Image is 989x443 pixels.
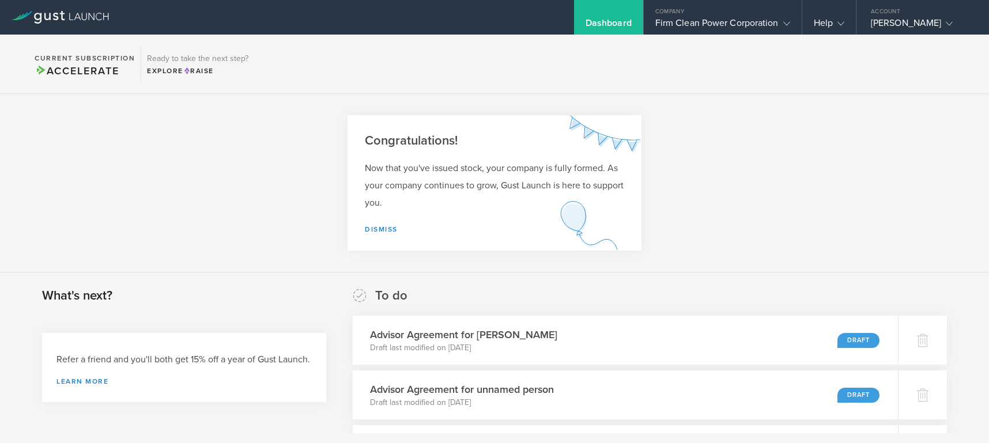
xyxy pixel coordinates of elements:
[370,382,554,397] h3: Advisor Agreement for unnamed person
[365,132,624,149] h2: Congratulations!
[353,316,898,365] div: Advisor Agreement for [PERSON_NAME]Draft last modified on [DATE]Draft
[871,17,969,35] div: [PERSON_NAME]
[183,67,214,75] span: Raise
[370,397,554,408] p: Draft last modified on [DATE]
[141,46,254,82] div: Ready to take the next step?ExploreRaise
[655,17,790,35] div: Firm Clean Power Corporation
[375,287,407,304] h2: To do
[35,55,135,62] h2: Current Subscription
[147,55,248,63] h3: Ready to take the next step?
[353,370,898,419] div: Advisor Agreement for unnamed personDraft last modified on [DATE]Draft
[370,342,557,354] p: Draft last modified on [DATE]
[837,333,879,348] div: Draft
[365,160,624,211] p: Now that you've issued stock, your company is fully formed. As your company continues to grow, Gu...
[147,66,248,76] div: Explore
[586,17,632,35] div: Dashboard
[42,287,112,304] h2: What's next?
[837,388,879,403] div: Draft
[35,65,119,77] span: Accelerate
[365,225,398,233] a: Dismiss
[56,353,312,366] h3: Refer a friend and you'll both get 15% off a year of Gust Launch.
[370,327,557,342] h3: Advisor Agreement for [PERSON_NAME]
[56,378,312,385] a: Learn more
[814,17,844,35] div: Help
